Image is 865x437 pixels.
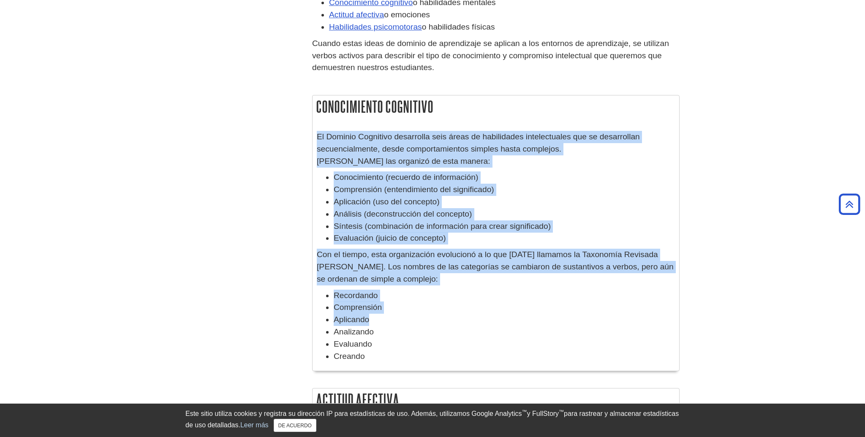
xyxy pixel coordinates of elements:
[527,410,559,417] font: y FullStory
[559,409,564,415] font: ™
[334,352,365,361] font: Creando
[334,327,374,336] font: Analizando
[329,22,422,31] a: Habilidades psicomotoras
[185,410,522,417] font: Este sitio utiliza cookies y registra su dirección IP para estadísticas de uso. Además, utilizamo...
[522,409,527,415] font: ™
[334,222,551,231] font: Síntesis (combinación de información para crear significado)
[312,39,669,72] font: Cuando estas ideas de dominio de aprendizaje se aplican a los entornos de aprendizaje, se utiliza...
[274,419,316,432] button: Cerca
[329,10,384,19] a: Actitud afectiva
[334,339,372,348] font: Evaluando
[316,98,433,115] font: Conocimiento cognitivo
[334,197,440,206] font: Aplicación (uso del concepto)
[422,22,495,31] font: o habilidades físicas
[185,410,679,429] font: para rastrear y almacenar estadísticas de uso detalladas.
[317,132,640,153] font: El Dominio Cognitivo desarrolla seis áreas de habilidades intelectuales que se desarrollan secuen...
[334,315,369,324] font: Aplicando
[334,303,382,312] font: Comprensión
[836,198,863,210] a: Volver arriba
[278,423,312,429] font: DE ACUERDO
[317,250,674,283] font: Con el tiempo, esta organización evolucionó a lo que [DATE] llamamos la Taxonomía Revisada [PERSO...
[240,421,269,429] a: Leer más
[334,173,478,182] font: Conocimiento (recuerdo de información)
[384,10,430,19] font: o emociones
[334,185,494,194] font: Comprensión (entendimiento del significado)
[334,291,378,300] font: Recordando
[334,209,472,218] font: Análisis (deconstrucción del concepto)
[316,391,399,408] font: Actitud afectiva
[334,233,446,242] font: Evaluación (juicio de concepto)
[317,157,490,166] font: [PERSON_NAME] las organizó de esta manera:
